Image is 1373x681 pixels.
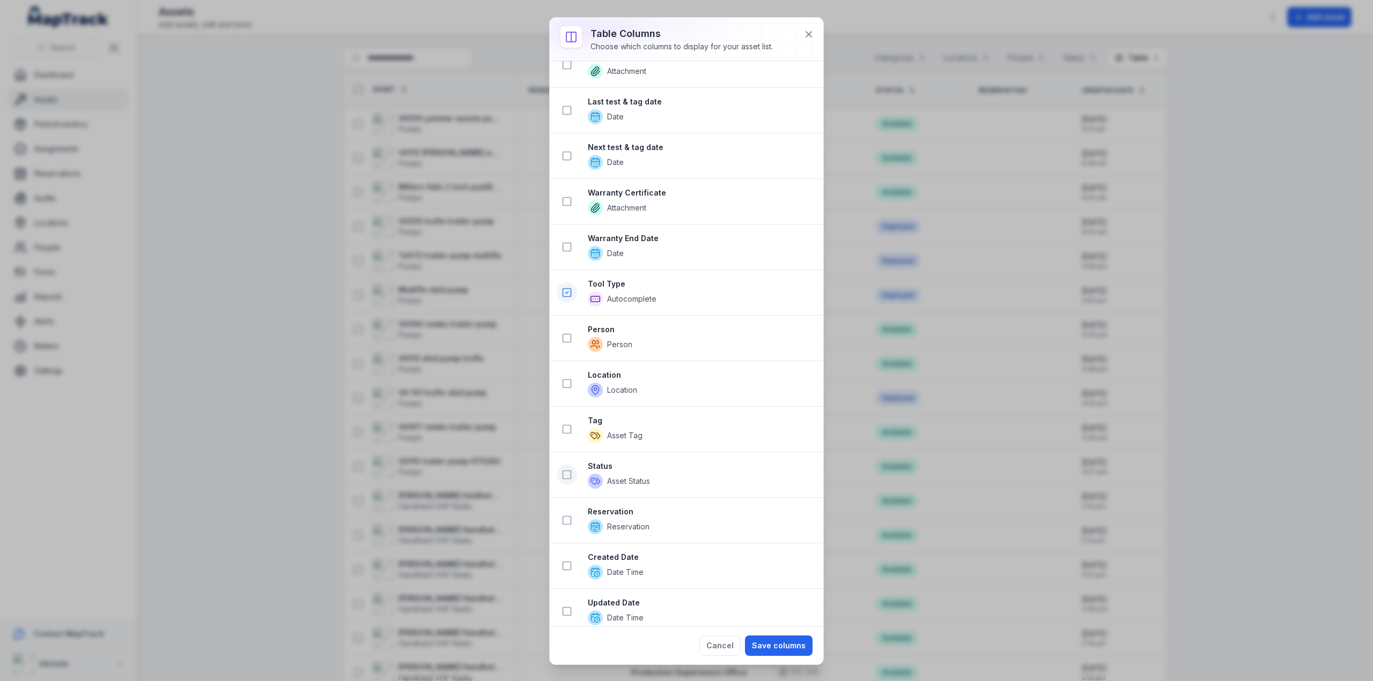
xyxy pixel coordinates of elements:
[588,370,814,380] strong: Location
[607,430,643,441] span: Asset Tag
[588,506,814,517] strong: Reservation
[607,111,624,122] span: Date
[607,612,644,623] span: Date Time
[607,203,646,213] span: Attachment
[588,233,814,244] strong: Warranty End Date
[588,188,814,198] strong: Warranty Certificate
[745,635,813,656] button: Save columns
[607,521,649,532] span: Reservation
[590,26,773,41] h3: Table columns
[588,552,814,563] strong: Created Date
[607,66,646,77] span: Attachment
[607,385,637,395] span: Location
[588,142,814,153] strong: Next test & tag date
[699,635,741,656] button: Cancel
[607,567,644,578] span: Date Time
[588,597,814,608] strong: Updated Date
[607,339,632,350] span: Person
[588,96,814,107] strong: Last test & tag date
[588,461,814,472] strong: Status
[607,157,624,168] span: Date
[607,476,650,487] span: Asset Status
[590,41,773,52] div: Choose which columns to display for your asset list.
[588,415,814,426] strong: Tag
[588,324,814,335] strong: Person
[607,294,656,304] span: Autocomplete
[588,279,814,289] strong: Tool Type
[607,248,624,259] span: Date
